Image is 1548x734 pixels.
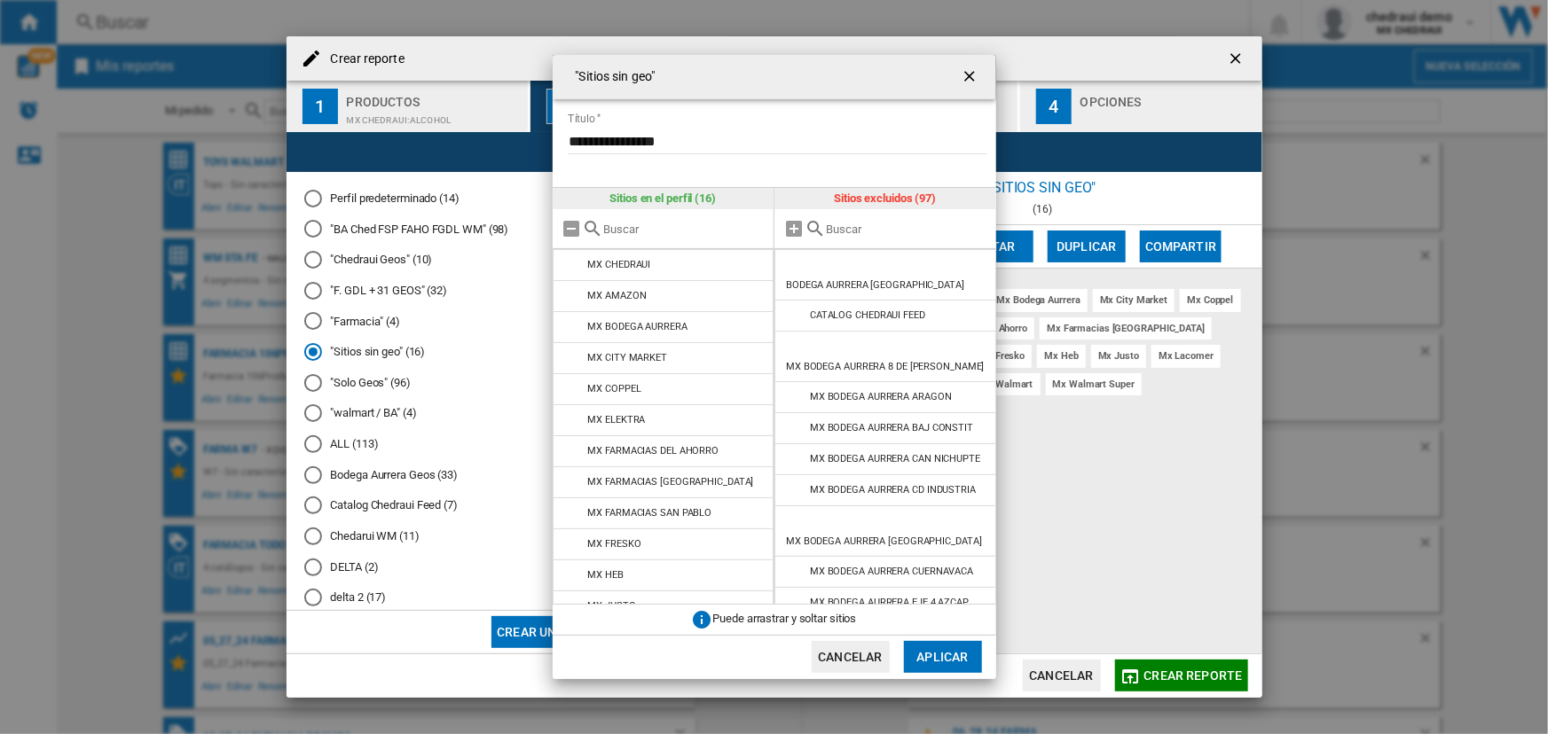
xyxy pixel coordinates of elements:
div: MX FRESKO [587,538,640,550]
div: MX ELEKTRA [587,414,645,426]
div: MX CITY MARKET [587,352,667,363]
div: MX FARMACIAS DEL AHORRO [587,445,719,457]
button: Cancelar [812,641,890,673]
div: MX HEB [587,569,623,581]
md-icon: Añadir todos [783,218,805,239]
div: MX BODEGA AURRERA BAJ CONSTIT [810,422,973,433]
div: BODEGA AURRERA [GEOGRAPHIC_DATA] [786,279,964,291]
div: MX CHEDRAUI [587,259,650,270]
div: MX BODEGA AURRERA CAN NICHUPTE [810,453,980,465]
div: MX BODEGA AURRERA CD INDUSTRIA [810,484,976,496]
div: MX BODEGA AURRERA [587,321,687,332]
div: MX BODEGA AURRERA 8 DE [PERSON_NAME] [786,361,984,372]
div: MX COPPEL [587,383,640,394]
div: MX FARMACIAS SAN PABLO [587,507,711,519]
div: Sitios excluidos (97) [774,188,996,209]
div: MX FARMACIAS [GEOGRAPHIC_DATA] [587,476,753,488]
div: MX BODEGA AURRERA EJE 4 AZCAP [810,597,969,608]
div: MX BODEGA AURRERA [GEOGRAPHIC_DATA] [786,535,982,547]
span: Puede arrastrar y soltar sitios [713,612,857,625]
ng-md-icon: getI18NText('BUTTONS.CLOSE_DIALOG') [961,67,982,89]
div: MX JUSTO [587,600,635,612]
button: getI18NText('BUTTONS.CLOSE_DIALOG') [954,59,989,95]
div: Sitios en el perfil (16) [553,188,774,209]
h4: "Sitios sin geo" [567,68,656,86]
input: Buscar [826,223,987,236]
div: CATALOG CHEDRAUI FEED [810,309,925,321]
input: Buscar [604,223,766,236]
div: MX AMAZON [587,290,646,301]
div: MX BODEGA AURRERA ARAGON [810,391,952,402]
div: MX BODEGA AURRERA CUERNAVACA [810,566,973,577]
button: Aplicar [904,641,982,673]
md-icon: Quitar todo [562,218,583,239]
